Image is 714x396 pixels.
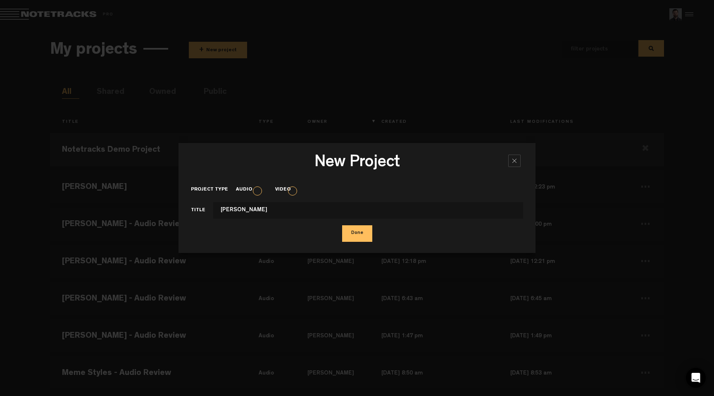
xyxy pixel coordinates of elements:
label: Video [275,186,299,193]
div: Open Intercom Messenger [686,368,706,388]
button: Done [342,225,372,242]
h3: New Project [191,154,523,175]
label: Audio [236,186,260,193]
label: Title [191,207,213,217]
input: This field cannot contain only space(s) [213,202,523,219]
label: Project type [191,186,236,193]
